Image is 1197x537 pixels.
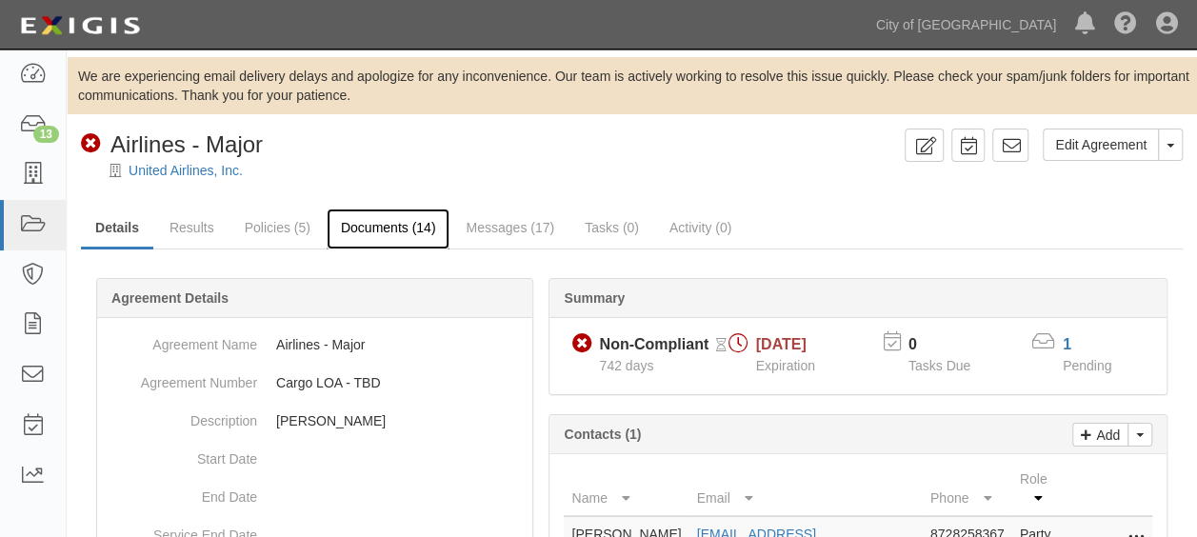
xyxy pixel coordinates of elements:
[1072,423,1128,447] a: Add
[14,9,146,43] img: logo-5460c22ac91f19d4615b14bd174203de0afe785f0fc80cf4dbbc73dc1793850b.png
[1114,13,1137,36] i: Help Center - Complianz
[867,6,1066,44] a: City of [GEOGRAPHIC_DATA]
[716,339,727,352] i: Pending Review
[105,364,525,402] dd: Cargo LOA - TBD
[327,209,450,249] a: Documents (14)
[1063,336,1071,352] a: 1
[105,478,257,507] dt: End Date
[571,334,591,354] i: Non-Compliant
[155,209,229,247] a: Results
[923,462,1012,516] th: Phone
[105,402,257,430] dt: Description
[1012,462,1076,516] th: Role
[105,326,525,364] dd: Airlines - Major
[908,358,970,373] span: Tasks Due
[105,326,257,354] dt: Agreement Name
[756,358,815,373] span: Expiration
[230,209,325,247] a: Policies (5)
[276,411,525,430] p: [PERSON_NAME]
[564,290,625,306] b: Summary
[67,67,1197,105] div: We are experiencing email delivery delays and apologize for any inconvenience. Our team is active...
[111,290,229,306] b: Agreement Details
[599,358,653,373] span: Since 08/01/2023
[570,209,653,247] a: Tasks (0)
[564,462,688,516] th: Name
[599,334,708,356] div: Non-Compliant
[105,364,257,392] dt: Agreement Number
[689,462,923,516] th: Email
[908,334,994,356] p: 0
[110,131,263,157] span: Airlines - Major
[1091,424,1120,446] p: Add
[129,163,243,178] a: United Airlines, Inc.
[105,440,257,468] dt: Start Date
[81,129,263,161] div: Airlines - Major
[756,336,807,352] span: [DATE]
[81,209,153,249] a: Details
[1043,129,1159,161] a: Edit Agreement
[33,126,59,143] div: 13
[655,209,746,247] a: Activity (0)
[81,134,101,154] i: Non-Compliant
[451,209,569,247] a: Messages (17)
[564,427,641,442] b: Contacts (1)
[1063,358,1111,373] span: Pending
